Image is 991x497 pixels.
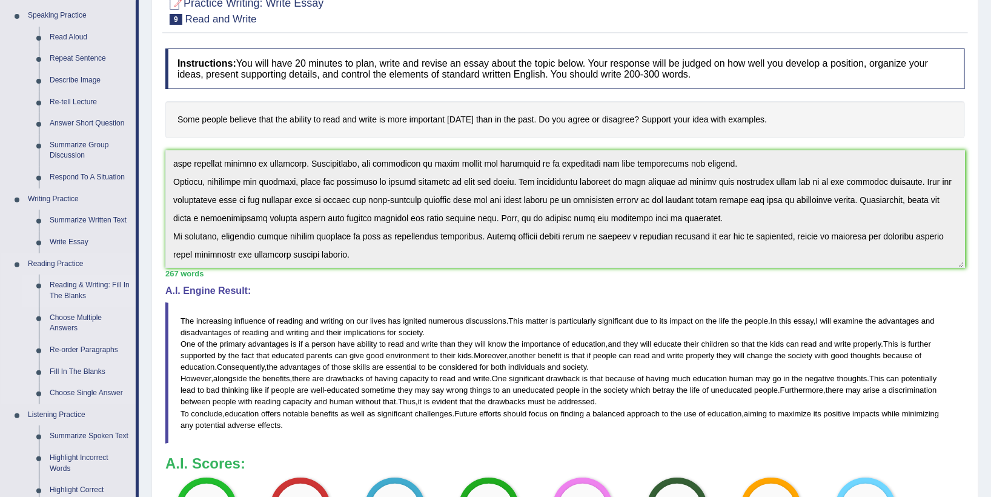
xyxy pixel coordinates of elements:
[670,316,693,325] span: impact
[775,351,786,360] span: the
[197,339,204,349] span: of
[572,339,606,349] span: education
[320,316,343,325] span: writing
[165,285,965,296] h4: A.I. Engine Result:
[488,397,526,406] span: drawbacks
[217,351,226,360] span: by
[44,70,136,92] a: Describe Image
[475,339,486,349] span: will
[283,397,312,406] span: capacity
[652,351,665,360] span: and
[508,362,545,372] span: individuals
[598,316,634,325] span: significant
[165,455,245,472] b: A.I. Scores:
[256,351,270,360] span: that
[185,13,257,25] small: Read and Write
[502,385,511,395] span: an
[591,385,602,395] span: the
[662,409,669,418] span: to
[631,385,651,395] span: which
[248,339,288,349] span: advantages
[170,14,182,25] span: 9
[311,339,336,349] span: person
[330,397,354,406] span: human
[608,339,621,349] span: and
[181,385,196,395] span: lead
[902,409,939,418] span: minimizing
[454,409,477,418] span: Future
[44,447,136,479] a: Highlight Incorrect Words
[326,374,363,383] span: drawbacks
[788,351,812,360] span: society
[561,409,584,418] span: finding
[493,385,500,395] span: to
[824,409,850,418] span: positive
[418,397,422,406] span: it
[225,409,259,418] span: education
[207,339,217,349] span: the
[708,409,741,418] span: education
[314,397,328,406] span: and
[366,374,373,383] span: of
[387,328,396,337] span: for
[706,316,717,325] span: the
[219,339,245,349] span: primary
[428,362,436,372] span: be
[852,409,880,418] span: impacts
[780,385,824,395] span: Furthermore
[428,316,463,325] span: numerous
[550,316,555,325] span: is
[769,409,776,418] span: to
[915,351,922,360] span: of
[522,339,560,349] span: importance
[286,328,309,337] span: writing
[757,339,768,349] span: the
[335,351,348,360] span: can
[754,385,778,395] span: people
[526,316,548,325] span: matter
[792,374,803,383] span: the
[307,351,333,360] span: parents
[181,339,196,349] span: One
[399,328,423,337] span: society
[44,92,136,113] a: Re-tell Lecture
[503,409,526,418] span: should
[604,385,628,395] span: society
[660,316,668,325] span: its
[346,316,354,325] span: on
[546,374,580,383] span: drawback
[770,339,784,349] span: kids
[572,351,585,360] span: that
[370,316,386,325] span: lives
[228,351,239,360] span: the
[191,409,222,418] span: conclude
[734,351,744,360] span: will
[815,351,829,360] span: with
[593,409,625,418] span: balanced
[528,397,545,406] span: must
[480,362,489,372] span: for
[690,385,700,395] span: life
[458,351,472,360] span: kids
[386,351,429,360] span: environment
[415,385,430,395] span: may
[327,385,360,395] span: educated
[558,397,595,406] span: addressed
[491,362,506,372] span: both
[651,316,657,325] span: to
[744,409,767,418] span: aiming
[242,328,268,337] span: reading
[440,339,456,349] span: than
[44,167,136,188] a: Respond To A Situation
[323,362,330,372] span: of
[249,374,260,383] span: the
[271,351,304,360] span: educated
[446,385,468,395] span: wrong
[207,385,220,395] span: bad
[671,409,681,418] span: the
[22,253,136,275] a: Reading Practice
[835,339,851,349] span: write
[695,316,703,325] span: on
[377,409,413,418] span: significant
[280,362,320,372] span: advantages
